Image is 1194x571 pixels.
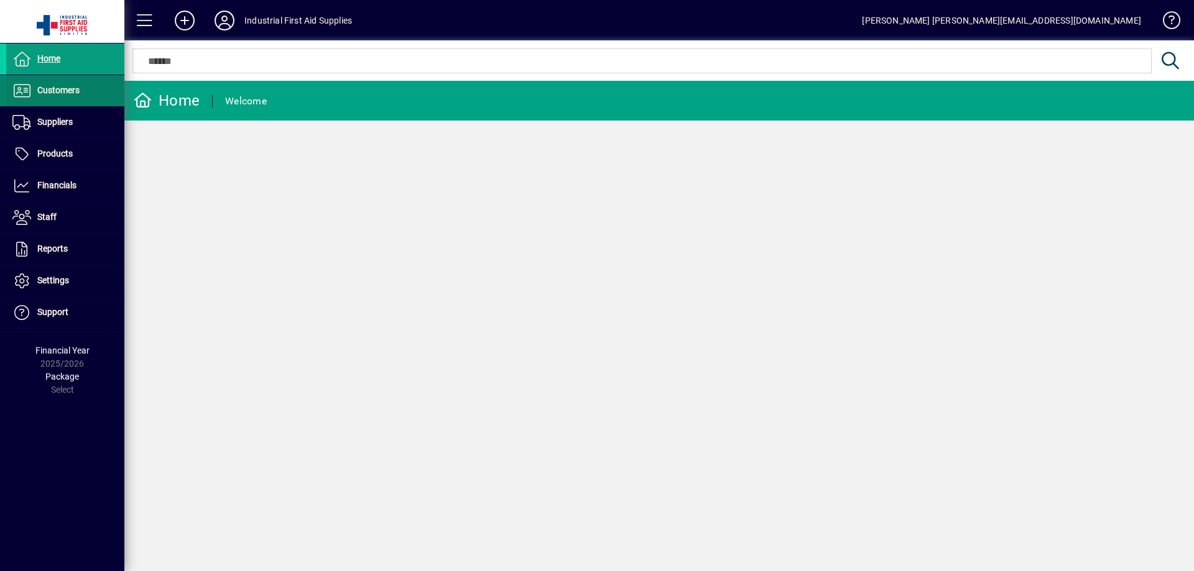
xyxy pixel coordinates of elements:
[862,11,1141,30] div: [PERSON_NAME] [PERSON_NAME][EMAIL_ADDRESS][DOMAIN_NAME]
[205,9,244,32] button: Profile
[37,212,57,222] span: Staff
[165,9,205,32] button: Add
[6,107,124,138] a: Suppliers
[37,53,60,63] span: Home
[35,345,90,355] span: Financial Year
[37,307,68,317] span: Support
[6,297,124,328] a: Support
[37,244,68,254] span: Reports
[6,170,124,201] a: Financials
[244,11,352,30] div: Industrial First Aid Supplies
[37,275,69,285] span: Settings
[6,139,124,170] a: Products
[1154,2,1178,43] a: Knowledge Base
[134,91,200,111] div: Home
[6,234,124,265] a: Reports
[6,202,124,233] a: Staff
[6,75,124,106] a: Customers
[37,148,73,158] span: Products
[37,180,76,190] span: Financials
[37,85,80,95] span: Customers
[45,372,79,381] span: Package
[6,265,124,296] a: Settings
[37,117,73,127] span: Suppliers
[225,91,267,111] div: Welcome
